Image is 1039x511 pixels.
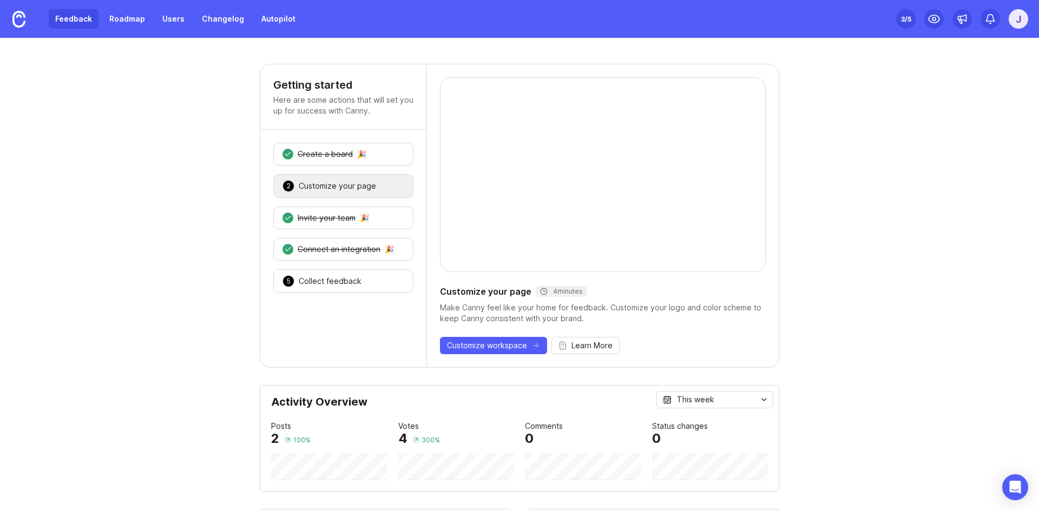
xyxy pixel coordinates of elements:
div: Connect an integration [298,244,380,255]
div: Posts [271,420,291,432]
div: 4 [398,432,407,445]
svg: toggle icon [755,395,773,404]
div: Open Intercom Messenger [1002,474,1028,500]
a: Users [156,9,191,29]
a: Roadmap [103,9,152,29]
div: 2 [282,180,294,192]
div: Activity Overview [271,396,768,416]
div: 🎉 [385,245,394,253]
div: Customize your page [299,181,376,191]
div: 2 [271,432,279,445]
div: Collect feedback [299,276,361,287]
div: Votes [398,420,419,432]
div: 🎉 [360,214,369,222]
div: Make Canny feel like your home for feedback. Customize your logo and color scheme to keep Canny c... [440,302,766,324]
div: 100 % [293,435,311,444]
div: This week [677,394,714,406]
div: 0 [652,432,661,445]
button: Learn More [551,337,620,354]
div: Create a board [298,149,353,160]
a: Autopilot [255,9,302,29]
button: 3/5 [896,9,916,29]
div: Invite your team [298,213,356,223]
a: Changelog [195,9,251,29]
span: Customize workspace [447,340,527,351]
button: J [1009,9,1028,29]
span: Learn More [571,340,613,351]
div: 3 /5 [901,11,911,26]
div: Customize your page [440,285,766,298]
h4: Getting started [273,77,413,92]
button: Customize workspace [440,337,547,354]
img: Canny Home [12,11,25,28]
p: Here are some actions that will set you up for success with Canny. [273,95,413,116]
div: 5 [282,275,294,287]
div: 300 % [422,435,440,444]
div: 0 [525,432,534,445]
div: 4 minutes [540,287,583,296]
div: Comments [525,420,563,432]
div: 🎉 [357,150,366,158]
div: Status changes [652,420,708,432]
a: Feedback [49,9,98,29]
